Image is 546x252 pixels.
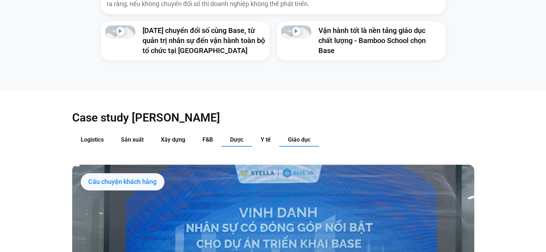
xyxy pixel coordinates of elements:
[288,136,311,143] span: Giáo dục
[143,26,265,55] a: [DATE] chuyển đổi số cùng Base, từ quản trị nhân sự đến vận hành toàn bộ tổ chức tại [GEOGRAPHIC_...
[318,26,426,55] a: Vận hành tốt là nền tảng giáo dục chất lượng - Bamboo School chọn Base
[161,136,185,143] span: Xây dựng
[291,27,300,38] div: Phát video
[116,27,125,38] div: Phát video
[202,136,213,143] span: F&B
[230,136,243,143] span: Dược
[121,136,144,143] span: Sản xuất
[72,110,474,125] h2: Case study [PERSON_NAME]
[261,136,271,143] span: Y tế
[81,136,104,143] span: Logistics
[81,173,164,190] div: Câu chuyện khách hàng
